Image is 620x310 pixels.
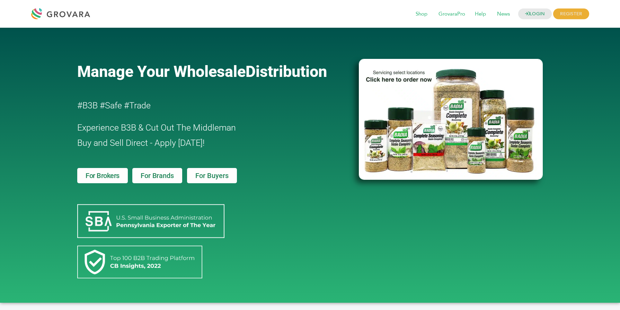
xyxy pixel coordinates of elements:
span: Distribution [246,62,327,81]
span: Manage Your Wholesale [77,62,246,81]
span: Buy and Sell Direct - Apply [DATE]! [77,138,205,148]
span: Experience B3B & Cut Out The Middleman [77,123,236,133]
a: For Buyers [187,168,237,183]
a: Help [470,10,491,18]
span: GrovaraPro [434,8,470,21]
a: Manage Your WholesaleDistribution [77,62,347,81]
a: GrovaraPro [434,10,470,18]
span: Shop [411,8,432,21]
span: REGISTER [553,9,589,19]
span: News [492,8,515,21]
a: For Brokers [77,168,128,183]
span: Help [470,8,491,21]
span: For Brands [141,172,174,179]
span: For Buyers [195,172,229,179]
a: Shop [411,10,432,18]
a: News [492,10,515,18]
a: For Brands [132,168,182,183]
span: For Brokers [86,172,119,179]
h2: #B3B #Safe #Trade [77,98,319,113]
a: LOGIN [518,9,552,19]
